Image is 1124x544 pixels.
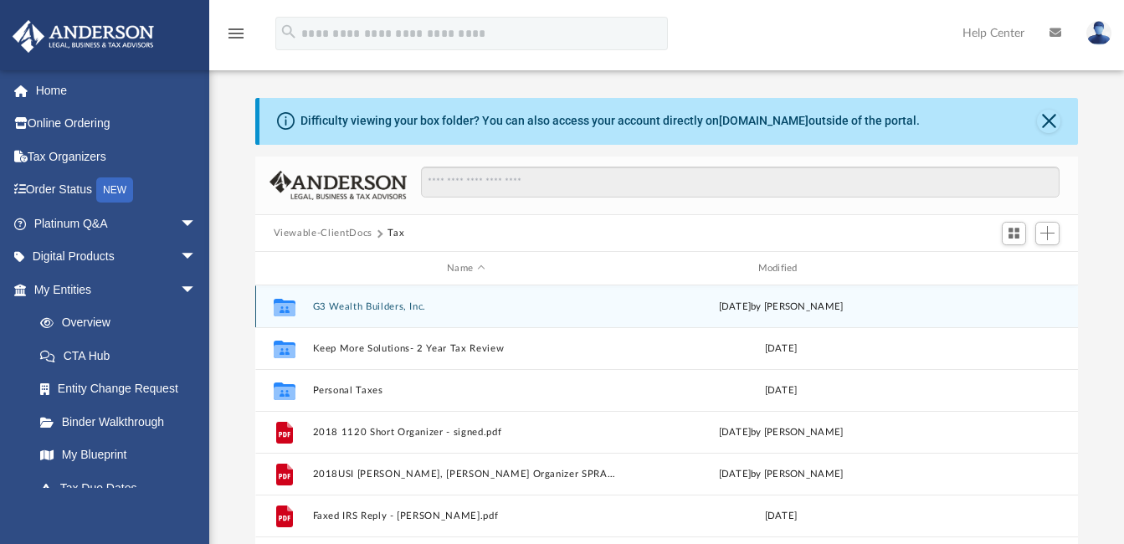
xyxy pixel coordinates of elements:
a: Platinum Q&Aarrow_drop_down [12,207,222,240]
button: Add [1035,222,1060,245]
button: Personal Taxes [312,385,619,396]
div: [DATE] [627,341,934,357]
a: [DOMAIN_NAME] [719,114,808,127]
i: search [280,23,298,41]
a: menu [226,32,246,44]
span: arrow_drop_down [180,273,213,307]
button: Switch to Grid View [1002,222,1027,245]
button: 2018USI [PERSON_NAME], [PERSON_NAME] Organizer SPRADLEYWILLIE V1.pdf [312,469,619,480]
div: id [942,261,1059,276]
a: Online Ordering [12,107,222,141]
a: My Entitiesarrow_drop_down [12,273,222,306]
button: Tax [387,226,404,241]
button: Faxed IRS Reply - [PERSON_NAME].pdf [312,511,619,521]
button: Viewable-ClientDocs [274,226,372,241]
a: Home [12,74,222,107]
button: Keep More Solutions- 2 Year Tax Review [312,343,619,354]
div: [DATE] by [PERSON_NAME] [627,425,934,440]
a: Tax Organizers [12,140,222,173]
div: [DATE] [627,383,934,398]
a: Tax Due Dates [23,471,222,505]
div: Difficulty viewing your box folder? You can also access your account directly on outside of the p... [300,112,920,130]
img: Anderson Advisors Platinum Portal [8,20,159,53]
span: arrow_drop_down [180,207,213,241]
div: id [262,261,304,276]
div: [DATE] by [PERSON_NAME] [627,300,934,315]
a: My Blueprint [23,439,213,472]
div: Modified [627,261,935,276]
div: Name [311,261,619,276]
a: Order StatusNEW [12,173,222,208]
div: [DATE] by [PERSON_NAME] [627,467,934,482]
input: Search files and folders [421,167,1060,198]
button: G3 Wealth Builders, Inc. [312,301,619,312]
a: Digital Productsarrow_drop_down [12,240,222,274]
button: 2018 1120 Short Organizer - signed.pdf [312,427,619,438]
button: Close [1037,110,1060,133]
a: Entity Change Request [23,372,222,406]
a: CTA Hub [23,339,222,372]
div: NEW [96,177,133,203]
div: [DATE] [627,509,934,524]
span: arrow_drop_down [180,240,213,275]
i: menu [226,23,246,44]
a: Overview [23,306,222,340]
a: Binder Walkthrough [23,405,222,439]
img: User Pic [1086,21,1111,45]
